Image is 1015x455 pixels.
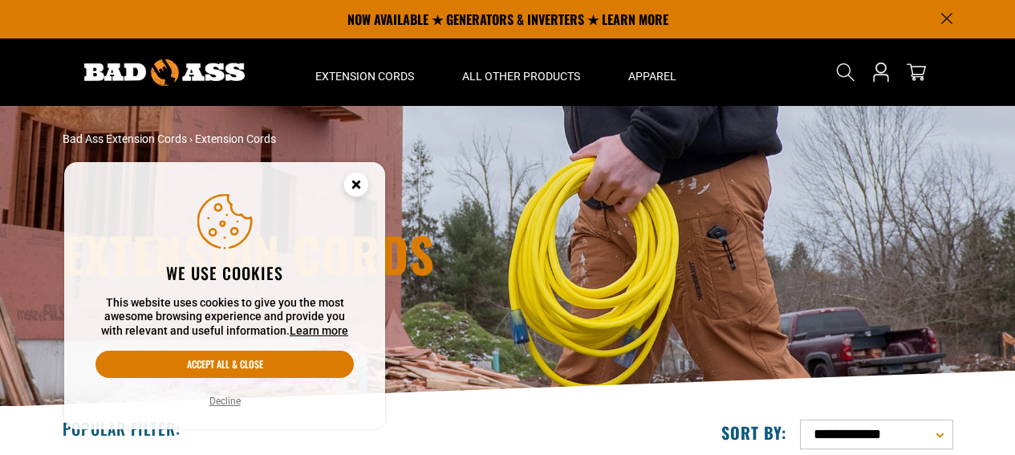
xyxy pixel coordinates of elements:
span: All Other Products [462,69,580,83]
summary: Extension Cords [291,39,438,106]
span: Extension Cords [315,69,414,83]
img: Bad Ass Extension Cords [84,59,245,86]
button: Accept all & close [95,351,354,378]
nav: breadcrumbs [63,131,648,148]
p: This website uses cookies to give you the most awesome browsing experience and provide you with r... [95,296,354,339]
span: Extension Cords [195,132,276,145]
span: › [189,132,193,145]
a: Learn more [290,324,348,337]
a: Bad Ass Extension Cords [63,132,187,145]
summary: Search [833,59,859,85]
button: Decline [205,393,246,409]
aside: Cookie Consent [64,162,385,430]
summary: All Other Products [438,39,604,106]
label: Sort by: [721,422,787,443]
h1: Extension Cords [63,230,648,278]
h2: We use cookies [95,262,354,283]
h2: Popular Filter: [63,418,181,439]
summary: Apparel [604,39,700,106]
span: Apparel [628,69,676,83]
